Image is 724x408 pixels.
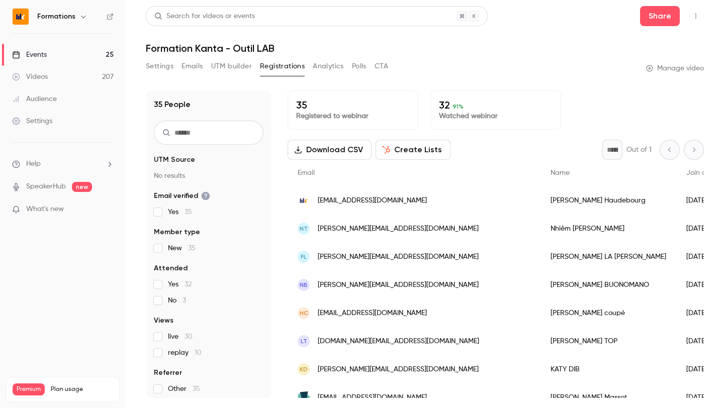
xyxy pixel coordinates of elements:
[439,111,553,121] p: Watched webinar
[188,245,196,252] span: 35
[13,383,45,395] span: Premium
[12,72,48,82] div: Videos
[540,271,676,299] div: [PERSON_NAME] BUONOMANO
[300,224,308,233] span: NT
[313,58,344,74] button: Analytics
[37,12,75,22] h6: Formations
[193,385,200,392] span: 35
[318,195,427,206] span: [EMAIL_ADDRESS][DOMAIN_NAME]
[540,327,676,355] div: [PERSON_NAME] TOP
[540,215,676,243] div: Nhiêm [PERSON_NAME]
[540,186,676,215] div: [PERSON_NAME] Haudebourg
[439,99,553,111] p: 32
[318,280,479,290] span: [PERSON_NAME][EMAIL_ADDRESS][DOMAIN_NAME]
[26,204,64,215] span: What's new
[168,243,196,253] span: New
[168,295,186,305] span: No
[182,58,203,74] button: Emails
[300,365,308,374] span: KD
[154,191,210,201] span: Email verified
[154,227,200,237] span: Member type
[154,11,255,22] div: Search for videos or events
[375,58,388,74] button: CTA
[646,63,704,73] a: Manage video
[51,385,113,393] span: Plan usage
[260,58,305,74] button: Registrations
[686,169,717,176] span: Join date
[540,299,676,327] div: [PERSON_NAME] coupé
[296,111,410,121] p: Registered to webinar
[318,392,427,403] span: [EMAIL_ADDRESS][DOMAIN_NAME]
[195,349,202,356] span: 10
[185,281,192,288] span: 32
[154,368,182,378] span: Referrer
[318,252,479,262] span: [PERSON_NAME][EMAIL_ADDRESS][DOMAIN_NAME]
[318,364,479,375] span: [PERSON_NAME][EMAIL_ADDRESS][DOMAIN_NAME]
[168,348,202,358] span: replay
[154,316,173,326] span: Views
[288,140,372,160] button: Download CSV
[12,159,114,169] li: help-dropdown-opener
[318,224,479,234] span: [PERSON_NAME][EMAIL_ADDRESS][DOMAIN_NAME]
[185,209,192,216] span: 35
[154,171,263,181] p: No results
[12,116,52,126] div: Settings
[301,252,307,261] span: FL
[301,337,307,346] span: lT
[168,279,192,289] span: Yes
[318,308,427,319] span: [EMAIL_ADDRESS][DOMAIN_NAME]
[26,181,66,192] a: SpeakerHub
[12,50,47,60] div: Events
[298,194,310,207] img: kanta.fr
[154,263,188,273] span: Attended
[13,9,29,25] img: Formations
[168,332,193,342] span: live
[168,207,192,217] span: Yes
[298,169,315,176] span: Email
[26,159,41,169] span: Help
[154,155,195,165] span: UTM Source
[12,94,57,104] div: Audience
[102,205,114,214] iframe: Noticeable Trigger
[296,99,410,111] p: 35
[146,42,704,54] h1: Formation Kanta - Outil LAB
[540,243,676,271] div: [PERSON_NAME] LA [PERSON_NAME]
[183,297,186,304] span: 3
[626,145,652,155] p: Out of 1
[318,336,479,347] span: [DOMAIN_NAME][EMAIL_ADDRESS][DOMAIN_NAME]
[168,384,200,394] span: Other
[376,140,450,160] button: Create Lists
[154,98,191,111] h1: 35 People
[640,6,680,26] button: Share
[352,58,367,74] button: Polls
[300,309,308,318] span: hc
[185,333,193,340] span: 30
[540,355,676,383] div: KATY DIB
[551,169,570,176] span: Name
[211,58,252,74] button: UTM builder
[300,280,308,289] span: NB
[146,58,173,74] button: Settings
[154,155,263,394] section: facet-groups
[72,182,92,192] span: new
[298,391,310,403] img: 120-pour-cent.fr
[452,103,464,110] span: 91 %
